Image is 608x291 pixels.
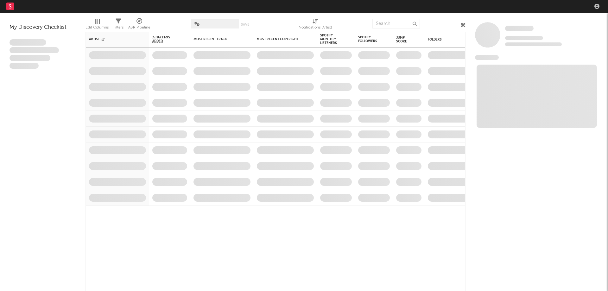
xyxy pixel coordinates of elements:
div: Notifications (Artist) [299,24,332,31]
div: My Discovery Checklist [9,24,76,31]
div: Spotify Followers [358,35,380,43]
div: Filters [113,16,123,34]
div: Filters [113,24,123,31]
div: A&R Pipeline [128,16,150,34]
div: Artist [89,37,136,41]
div: Most Recent Track [193,37,241,41]
span: Lorem ipsum dolor [9,39,46,46]
div: Edit Columns [85,24,109,31]
span: Integer aliquet in purus et [9,47,59,54]
span: 0 fans last week [505,42,562,46]
button: Save [241,23,249,26]
span: News Feed [475,55,499,60]
span: Some Artist [505,26,534,31]
div: Edit Columns [85,16,109,34]
span: 7-Day Fans Added [152,35,178,43]
div: Notifications (Artist) [299,16,332,34]
input: Search... [372,19,420,28]
div: Spotify Monthly Listeners [320,34,342,45]
div: Most Recent Copyright [257,37,304,41]
a: Some Artist [505,25,534,32]
div: A&R Pipeline [128,24,150,31]
span: Aliquam viverra [9,63,39,69]
span: Praesent ac interdum [9,55,50,61]
div: Jump Score [396,36,412,43]
span: Tracking Since: [DATE] [505,36,543,40]
div: Folders [428,38,475,41]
